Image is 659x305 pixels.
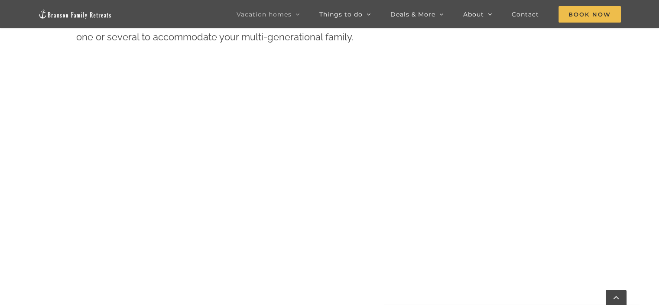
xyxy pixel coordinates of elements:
[463,11,484,17] span: About
[237,11,292,17] span: Vacation homes
[319,11,363,17] span: Things to do
[390,11,435,17] span: Deals & More
[512,11,539,17] span: Contact
[38,9,112,19] img: Branson Family Retreats Logo
[558,6,621,23] span: Book Now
